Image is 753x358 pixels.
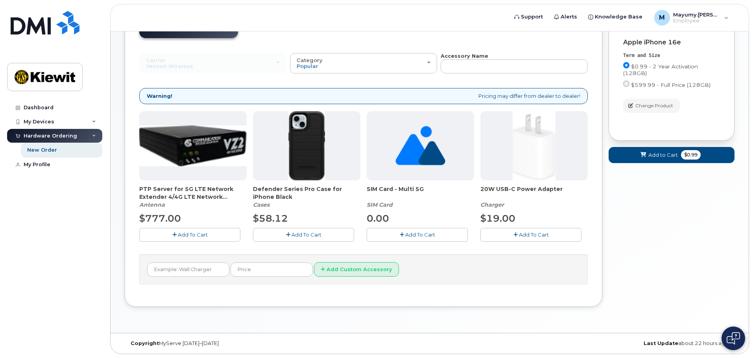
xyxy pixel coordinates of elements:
span: Popular [297,63,318,69]
span: PTP Server for 5G LTE Network Extender 4/4G LTE Network Extender 3 [139,185,247,201]
em: Charger [480,201,504,208]
span: Mayumy.[PERSON_NAME] [673,11,720,18]
strong: Last Update [644,340,678,346]
span: Change Product [635,102,673,109]
span: Add To Cart [519,231,549,238]
span: Support [521,13,543,21]
span: $0.99 - 2 Year Activation (128GB) [623,63,698,76]
span: 0.00 [367,213,389,224]
img: Casa_Sysem.png [139,125,247,166]
button: Category Popular [290,53,437,73]
a: Support [509,9,548,25]
img: defenderiphone14.png [288,111,325,180]
div: Pricing may differ from dealer to dealer! [139,88,588,104]
span: SIM Card - Multi 5G [367,185,474,201]
strong: Copyright [131,340,159,346]
span: Order new device and new line [146,26,232,32]
span: Add To Cart [178,231,208,238]
span: $19.00 [480,213,515,224]
div: Apple iPhone 16e [623,39,720,46]
button: Change Product [623,99,680,112]
span: Knowledge Base [595,13,642,21]
em: SIM Card [367,201,393,208]
div: Mayumy.Churchill [649,10,734,26]
input: $599.99 - Full Price (128GB) [623,81,629,87]
span: Add to Cart [648,151,678,159]
a: Alerts [548,9,583,25]
strong: Warning! [147,92,172,100]
div: 20W USB-C Power Adapter [480,185,588,209]
img: no_image_found-2caef05468ed5679b831cfe6fc140e25e0c280774317ffc20a367ab7fd17291e.png [395,111,445,180]
span: Employee [673,18,720,24]
span: Add To Cart [292,231,321,238]
em: Antenna [139,201,165,208]
span: 20W USB-C Power Adapter [480,185,588,201]
div: Term and Size [623,52,720,59]
div: PTP Server for 5G LTE Network Extender 4/4G LTE Network Extender 3 [139,185,247,209]
span: Add To Cart [405,231,435,238]
span: $599.99 - Full Price (128GB) [631,82,711,88]
button: Add Custom Accessory [314,262,399,277]
button: Add To Cart [480,228,581,242]
button: Add To Cart [367,228,468,242]
span: Alerts [561,13,577,21]
input: Price [231,263,313,277]
span: $0.99 [681,150,701,160]
img: Open chat [727,332,740,345]
span: Defender Series Pro Case for iPhone Black [253,185,360,201]
input: $0.99 - 2 Year Activation (128GB) [623,62,629,68]
button: Add To Cart [139,228,240,242]
div: about 22 hours ago [531,340,735,347]
a: Knowledge Base [583,9,648,25]
input: Example: Wall Charger [147,263,229,277]
img: apple20w.jpg [513,111,556,180]
span: $777.00 [139,213,181,224]
span: M [659,13,665,22]
div: MyServe [DATE]–[DATE] [125,340,328,347]
span: Category [297,57,323,63]
div: SIM Card - Multi 5G [367,185,474,209]
button: Add to Cart $0.99 [609,147,735,163]
div: Defender Series Pro Case for iPhone Black [253,185,360,209]
button: Add To Cart [253,228,354,242]
strong: Accessory Name [441,53,488,59]
span: $58.12 [253,213,288,224]
em: Cases [253,201,269,208]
